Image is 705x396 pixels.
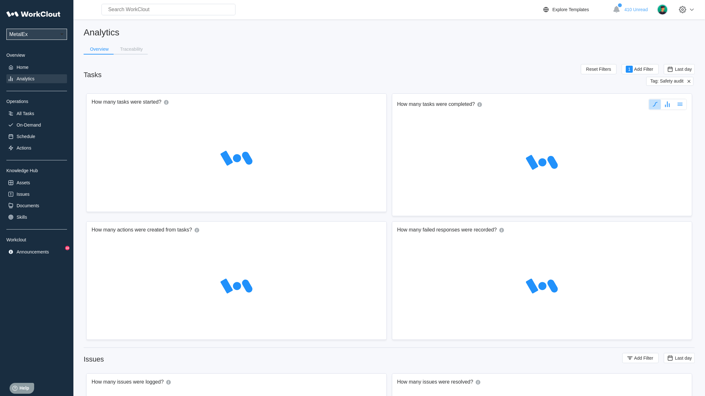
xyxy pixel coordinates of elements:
span: Tag: Safety audit [650,78,684,84]
a: Assets [6,178,67,187]
span: Reset Filters [586,67,611,71]
button: Add Filter [622,353,659,363]
div: Issues [84,355,104,363]
div: Knowledge Hub [6,168,67,173]
span: Last day [675,356,692,361]
div: Traceability [120,47,143,51]
span: Add Filter [634,356,653,360]
a: Analytics [6,74,67,83]
div: 1 [626,66,633,73]
img: user.png [657,4,668,15]
div: Assets [17,180,30,185]
h2: How many tasks were completed? [397,101,475,108]
h2: How many issues were logged? [92,379,164,386]
input: Search WorkClout [101,4,236,15]
h2: How many failed responses were recorded? [397,227,497,234]
a: Issues [6,190,67,199]
h2: How many tasks were started? [92,99,161,106]
button: 1Add Filter [622,64,659,74]
span: 410 Unread [625,7,648,12]
button: Traceability [114,44,148,54]
div: Announcements [17,249,49,254]
a: All Tasks [6,109,67,118]
div: On-Demand [17,122,41,128]
div: Skills [17,215,27,220]
a: Actions [6,143,67,152]
div: Workclout [6,237,67,242]
div: Overview [90,47,109,51]
a: Documents [6,201,67,210]
span: Add Filter [634,67,653,71]
a: On-Demand [6,121,67,129]
div: Analytics [17,76,34,81]
div: Tasks [84,71,101,79]
a: Schedule [6,132,67,141]
div: Schedule [17,134,35,139]
h2: How many issues were resolved? [397,379,473,386]
button: Reset Filters [581,64,617,74]
a: Announcements [6,247,67,256]
div: Home [17,65,28,70]
div: Actions [17,145,31,150]
div: Issues [17,192,29,197]
a: Explore Templates [542,6,610,13]
a: Skills [6,213,67,222]
div: All Tasks [17,111,34,116]
span: Last day [675,67,692,72]
button: Overview [84,44,114,54]
div: Documents [17,203,39,208]
div: Operations [6,99,67,104]
h2: How many actions were created from tasks? [92,227,192,234]
div: Explore Templates [552,7,589,12]
div: Overview [6,53,67,58]
div: 10 [65,246,70,250]
h2: Analytics [84,27,695,38]
a: Home [6,63,67,72]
